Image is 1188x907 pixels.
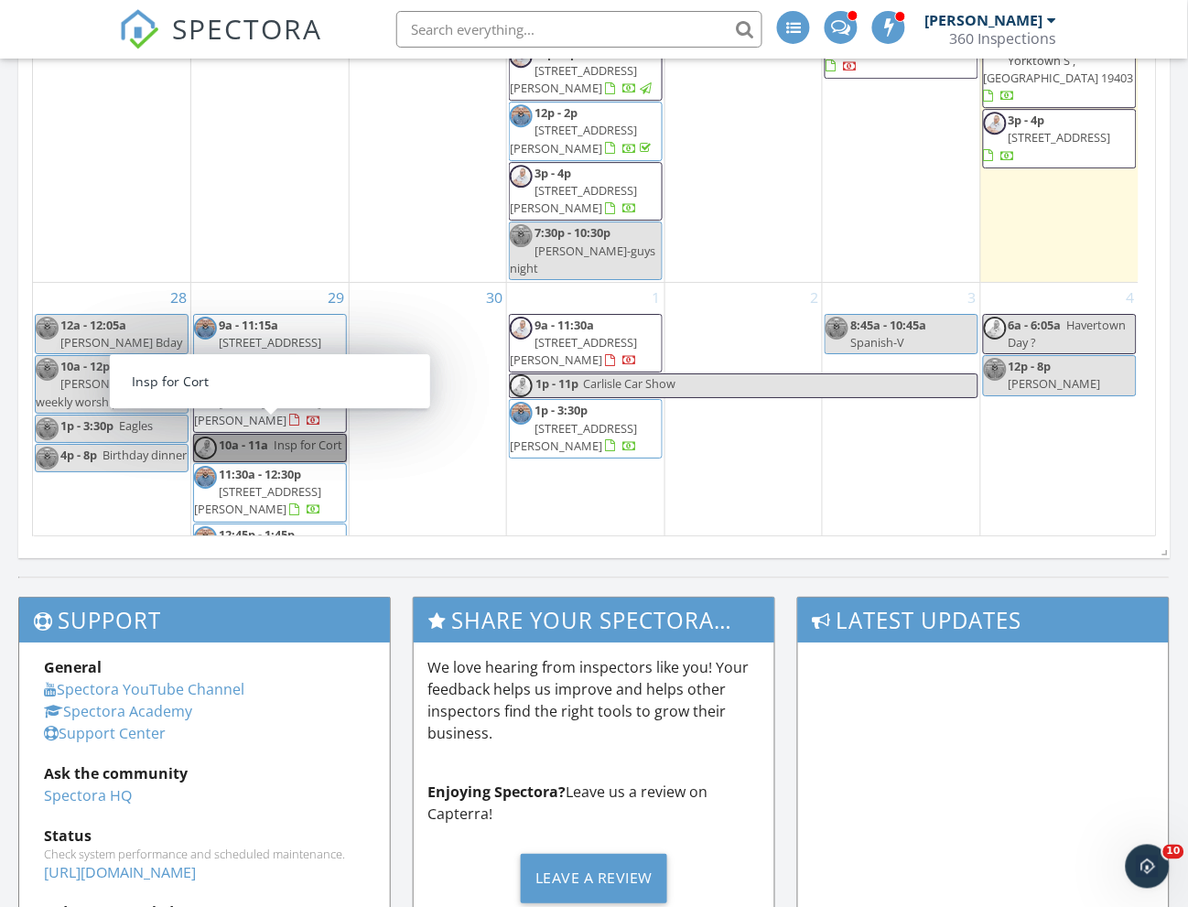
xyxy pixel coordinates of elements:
[510,402,533,425] img: ingefamily_kap202175_original.jpeg
[823,282,981,584] td: Go to October 3, 2025
[535,165,571,181] span: 3p - 4p
[535,45,578,61] span: 12p - 2p
[510,45,654,96] a: 12p - 2p [STREET_ADDRESS][PERSON_NAME]
[510,374,533,397] img: headshot2023.jpg
[984,35,1134,104] a: 12p - 2p 1914 Yorktown S , [GEOGRAPHIC_DATA] 19403
[194,394,321,428] span: [STREET_ADDRESS][PERSON_NAME]
[507,282,665,584] td: Go to October 1, 2025
[349,282,507,584] td: Go to September 30, 2025
[1126,845,1170,889] iframe: Intercom live chat
[191,282,350,584] td: Go to September 29, 2025
[949,29,1057,48] div: 360 Inspections
[510,224,533,247] img: ingefamily_kap202175_original.jpeg
[1009,112,1045,128] span: 3p - 4p
[510,104,654,156] a: 12p - 2p [STREET_ADDRESS][PERSON_NAME]
[984,358,1007,381] img: ingefamily_kap202175_original.jpeg
[509,314,663,373] a: 9a - 11:30a [STREET_ADDRESS][PERSON_NAME]
[509,102,663,161] a: 12p - 2p [STREET_ADDRESS][PERSON_NAME]
[510,165,637,216] a: 3p - 4p [STREET_ADDRESS][PERSON_NAME]
[103,447,187,463] span: Birthday dinner
[649,283,664,312] a: Go to October 1, 2025
[194,483,321,517] span: [STREET_ADDRESS][PERSON_NAME]
[984,112,1007,135] img: headshot2023.jpg
[44,847,365,861] div: Check system performance and scheduled maintenance.
[965,283,980,312] a: Go to October 3, 2025
[1163,845,1184,859] span: 10
[535,317,594,333] span: 9a - 11:30a
[172,9,322,48] span: SPECTORA
[44,825,365,847] div: Status
[1009,375,1101,392] span: [PERSON_NAME]
[1009,129,1111,146] span: [STREET_ADDRESS]
[194,317,217,340] img: ingefamily_kap202175_original.jpeg
[44,701,192,721] a: Spectora Academy
[44,679,244,699] a: Spectora YouTube Channel
[44,723,166,743] a: Support Center
[535,402,588,418] span: 1p - 3:30p
[60,417,113,434] span: 1p - 3:30p
[60,358,110,374] span: 10a - 12p
[194,376,217,399] img: headshot2023.jpg
[509,162,663,221] a: 3p - 4p [STREET_ADDRESS][PERSON_NAME]
[482,283,506,312] a: Go to September 30, 2025
[984,112,1111,163] a: 3p - 4p [STREET_ADDRESS]
[44,862,196,882] a: [URL][DOMAIN_NAME]
[427,781,760,825] p: Leave us a review on Capterra!
[1009,317,1062,333] span: 6a - 6:05a
[44,762,365,784] div: Ask the community
[194,376,321,427] a: 10a - 11a [STREET_ADDRESS][PERSON_NAME]
[427,782,566,802] strong: Enjoying Spectora?
[36,317,59,340] img: ingefamily_kap202175_original.jpeg
[510,182,637,216] span: [STREET_ADDRESS][PERSON_NAME]
[119,417,153,434] span: Eagles
[510,317,533,340] img: headshot2023.jpg
[33,282,191,584] td: Go to September 28, 2025
[510,334,637,368] span: [STREET_ADDRESS][PERSON_NAME]
[510,317,637,368] a: 9a - 11:30a [STREET_ADDRESS][PERSON_NAME]
[194,526,321,578] a: 12:45p - 1:45p
[194,317,321,368] a: 9a - 11:15a [STREET_ADDRESS][PERSON_NAME]
[194,466,321,517] a: 11:30a - 12:30p [STREET_ADDRESS][PERSON_NAME]
[219,526,295,543] span: 12:45p - 1:45p
[36,417,59,440] img: ingefamily_kap202175_original.jpeg
[36,447,59,470] img: ingefamily_kap202175_original.jpeg
[509,42,663,102] a: 12p - 2p [STREET_ADDRESS][PERSON_NAME]
[850,334,904,351] span: Spanish-V
[535,374,579,397] span: 1p - 11p
[167,283,190,312] a: Go to September 28, 2025
[194,334,321,368] span: [STREET_ADDRESS][PERSON_NAME]
[510,243,655,276] span: [PERSON_NAME]-guys night
[826,317,848,340] img: ingefamily_kap202175_original.jpeg
[510,420,637,454] span: [STREET_ADDRESS][PERSON_NAME]
[826,22,953,73] a: 12p - 2:15p [STREET_ADDRESS]
[980,282,1139,584] td: Go to October 4, 2025
[983,32,1137,109] a: 12p - 2p 1914 Yorktown S , [GEOGRAPHIC_DATA] 19403
[427,656,760,744] p: We love hearing from inspectors like you! Your feedback helps us improve and helps other inspecto...
[798,598,1169,642] h3: Latest Updates
[44,657,102,677] strong: General
[60,447,97,463] span: 4p - 8p
[1009,317,1127,351] span: Havertown Day ?
[510,62,637,96] span: [STREET_ADDRESS][PERSON_NAME]
[194,466,217,489] img: ingefamily_kap202175_original.jpeg
[60,334,182,351] span: [PERSON_NAME] Bday
[414,598,773,642] h3: Share Your Spectora Experience
[119,9,159,49] img: The Best Home Inspection Software - Spectora
[36,358,59,381] img: ingefamily_kap202175_original.jpeg
[509,399,663,459] a: 1p - 3:30p [STREET_ADDRESS][PERSON_NAME]
[850,317,926,333] span: 8:45a - 10:45a
[924,11,1043,29] div: [PERSON_NAME]
[510,104,533,127] img: ingefamily_kap202175_original.jpeg
[193,373,347,433] a: 10a - 11a [STREET_ADDRESS][PERSON_NAME]
[521,854,667,903] div: Leave a Review
[510,122,637,156] span: [STREET_ADDRESS][PERSON_NAME]
[325,283,349,312] a: Go to September 29, 2025
[19,598,390,642] h3: Support
[219,376,268,393] span: 10a - 11a
[510,402,637,453] a: 1p - 3:30p [STREET_ADDRESS][PERSON_NAME]
[60,317,126,333] span: 12a - 12:05a
[36,375,153,409] span: [PERSON_NAME] weekly worship
[983,109,1137,168] a: 3p - 4p [STREET_ADDRESS]
[396,11,762,48] input: Search everything...
[193,524,347,583] a: 12:45p - 1:45p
